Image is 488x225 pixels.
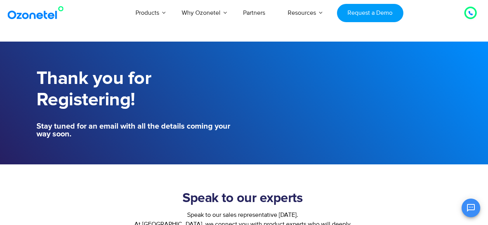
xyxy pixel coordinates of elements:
h2: Speak to our experts [121,191,365,206]
div: Speak to our sales representative [DATE]. [121,210,365,220]
button: Open chat [462,199,480,217]
h5: Stay tuned for an email with all the details coming your way soon. [36,122,240,138]
h1: Thank you for Registering! [36,68,240,111]
a: Request a Demo [337,4,403,22]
